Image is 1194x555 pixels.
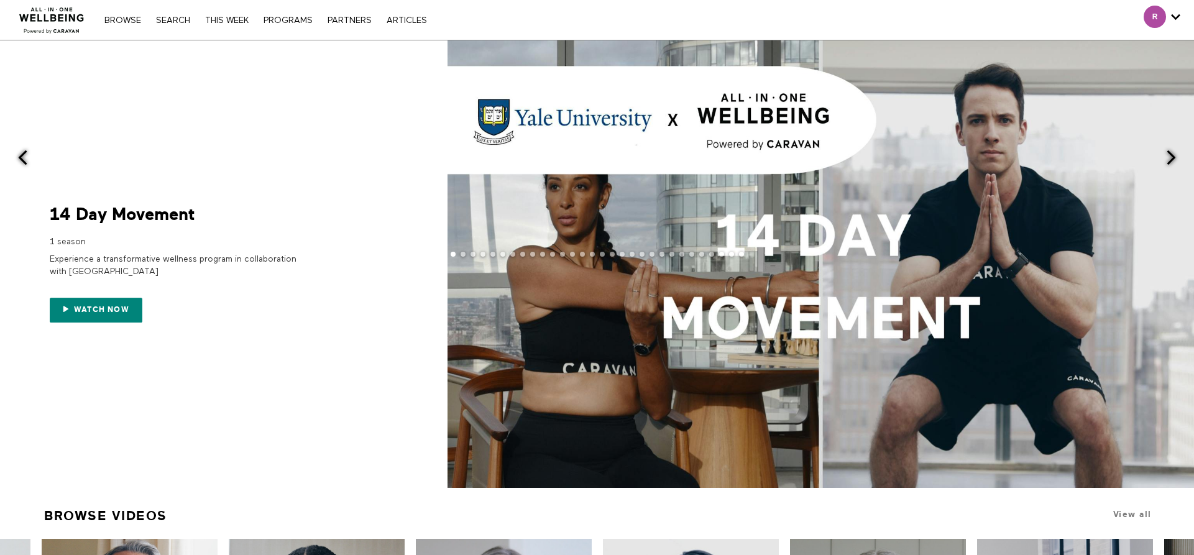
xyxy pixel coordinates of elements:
[380,16,433,25] a: ARTICLES
[150,16,196,25] a: Search
[1113,510,1152,519] a: View all
[44,503,167,529] a: Browse Videos
[257,16,319,25] a: PROGRAMS
[321,16,378,25] a: PARTNERS
[98,14,433,26] nav: Primary
[199,16,255,25] a: THIS WEEK
[98,16,147,25] a: Browse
